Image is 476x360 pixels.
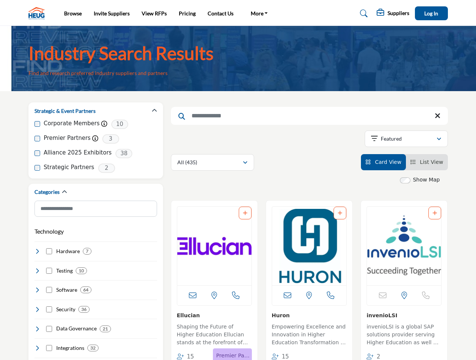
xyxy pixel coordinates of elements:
[375,159,401,165] span: Card View
[177,159,197,166] p: All (435)
[367,323,442,348] p: invenioLSI is a global SAP solutions provider serving Higher Education as well as offering specia...
[367,311,442,319] h3: invenioLSI
[177,207,251,285] a: Open Listing in new tab
[46,345,52,351] input: Select Integrations checkbox
[361,154,406,170] li: Card View
[177,207,251,285] img: Ellucian
[80,286,91,293] div: 64 Results For Software
[111,120,128,129] span: 10
[28,42,214,65] h1: Industry Search Results
[367,207,441,285] a: Open Listing in new tab
[177,311,252,319] h3: Ellucian
[87,345,99,351] div: 32 Results For Integrations
[272,207,346,285] a: Open Listing in new tab
[46,248,52,254] input: Select Hardware checkbox
[46,326,52,332] input: Select Data Governance checkbox
[56,325,97,332] h4: Data Governance: Robust systems ensuring data accuracy, consistency, and security, upholding the ...
[56,286,77,294] h4: Software: Software solutions
[83,287,88,292] b: 64
[44,134,91,142] label: Premier Partners
[367,207,441,285] img: invenioLSI
[34,165,40,171] input: Strategic Partners checkbox
[338,210,342,216] a: Add To List
[424,10,438,16] span: Log In
[76,267,87,274] div: 10 Results For Testing
[365,159,401,165] a: View Card
[34,121,40,127] input: Corporate Members checkbox
[81,307,87,312] b: 36
[103,326,108,331] b: 21
[46,306,52,312] input: Select Security checkbox
[410,159,443,165] a: View List
[34,188,60,196] h2: Categories
[420,159,443,165] span: List View
[34,136,40,141] input: Premier Partners checkbox
[44,163,94,172] label: Strategic Partners
[28,7,48,19] img: Site Logo
[100,325,111,332] div: 21 Results For Data Governance
[34,227,64,236] button: Technology
[44,148,112,157] label: Alliance 2025 Exhibitors
[381,135,402,142] p: Featured
[44,119,100,128] label: Corporate Members
[245,8,273,19] a: More
[272,312,290,318] a: Huron
[28,69,168,77] p: Find and research preferred industry suppliers and partners
[79,268,84,273] b: 10
[56,306,75,313] h4: Security: Cutting-edge solutions ensuring the utmost protection of institutional data, preserving...
[34,107,96,115] h2: Strategic & Event Partners
[388,10,409,16] h5: Suppliers
[272,323,347,348] p: Empowering Excellence and Innovation in Higher Education Transformation In the realm of higher ed...
[208,10,234,16] a: Contact Us
[272,311,347,319] h3: Huron
[98,163,115,173] span: 2
[406,154,448,170] li: List View
[179,10,196,16] a: Pricing
[272,321,347,348] a: Empowering Excellence and Innovation in Higher Education Transformation In the realm of higher ed...
[365,130,448,147] button: Featured
[433,210,437,216] a: Add To List
[102,134,119,144] span: 3
[367,321,442,348] a: invenioLSI is a global SAP solutions provider serving Higher Education as well as offering specia...
[34,201,157,217] input: Search Category
[171,154,254,171] button: All (435)
[171,107,448,125] input: Search Keyword
[282,353,289,360] span: 15
[56,344,84,352] h4: Integrations: Seamless and efficient system integrations tailored for the educational domain, ens...
[353,7,373,19] a: Search
[177,312,200,318] a: Ellucian
[34,150,40,156] input: Alliance 2025 Exhibitors checkbox
[64,10,82,16] a: Browse
[56,247,80,255] h4: Hardware: Hardware Solutions
[86,249,88,254] b: 7
[115,149,132,158] span: 38
[243,210,247,216] a: Add To List
[83,248,91,255] div: 7 Results For Hardware
[377,9,409,18] div: Suppliers
[94,10,130,16] a: Invite Suppliers
[142,10,167,16] a: View RFPs
[377,353,380,360] span: 2
[367,312,397,318] a: invenioLSI
[415,6,448,20] button: Log In
[78,306,90,313] div: 36 Results For Security
[177,323,252,348] p: Shaping the Future of Higher Education Ellucian stands at the forefront of higher education techn...
[177,321,252,348] a: Shaping the Future of Higher Education Ellucian stands at the forefront of higher education techn...
[46,268,52,274] input: Select Testing checkbox
[56,267,73,274] h4: Testing: Testing
[46,287,52,293] input: Select Software checkbox
[413,176,440,184] label: Show Map
[90,345,96,351] b: 32
[187,353,194,360] span: 15
[272,207,346,285] img: Huron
